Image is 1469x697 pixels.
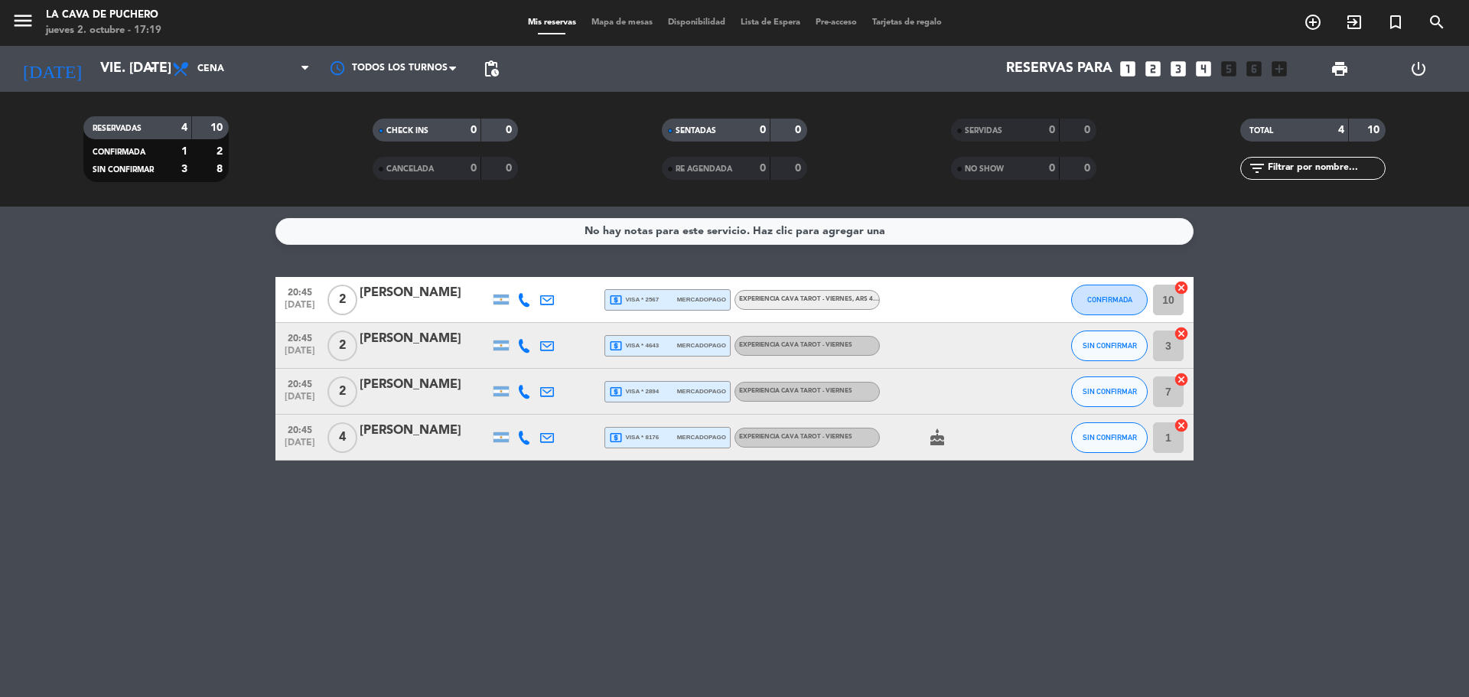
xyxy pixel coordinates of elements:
span: visa * 2567 [609,293,659,307]
i: local_atm [609,431,623,445]
strong: 0 [471,163,477,174]
i: turned_in_not [1386,13,1405,31]
strong: 0 [760,163,766,174]
strong: 0 [1049,125,1055,135]
span: mercadopago [677,432,726,442]
span: Disponibilidad [660,18,733,27]
strong: 0 [760,125,766,135]
i: looks_two [1143,59,1163,79]
span: SERVIDAS [965,127,1002,135]
span: TOTAL [1249,127,1273,135]
i: looks_5 [1219,59,1239,79]
span: EXPERIENCIA CAVA TAROT - VIERNES [739,434,852,440]
span: [DATE] [281,300,319,318]
span: Mis reservas [520,18,584,27]
span: NO SHOW [965,165,1004,173]
span: 20:45 [281,328,319,346]
span: [DATE] [281,438,319,455]
div: [PERSON_NAME] [360,421,490,441]
i: looks_6 [1244,59,1264,79]
i: looks_one [1118,59,1138,79]
button: SIN CONFIRMAR [1071,376,1148,407]
strong: 10 [210,122,226,133]
span: Mapa de mesas [584,18,660,27]
span: CONFIRMADA [93,148,145,156]
i: looks_4 [1194,59,1213,79]
span: visa * 8176 [609,431,659,445]
i: looks_3 [1168,59,1188,79]
i: power_settings_new [1409,60,1428,78]
span: Cena [197,64,224,74]
i: cancel [1174,418,1189,433]
div: jueves 2. octubre - 17:19 [46,23,161,38]
i: local_atm [609,339,623,353]
button: SIN CONFIRMAR [1071,422,1148,453]
input: Filtrar por nombre... [1266,160,1385,177]
strong: 0 [795,163,804,174]
span: 20:45 [281,374,319,392]
span: 2 [327,376,357,407]
i: local_atm [609,385,623,399]
span: EXPERIENCIA CAVA TAROT - VIERNES [739,388,852,394]
strong: 1 [181,146,187,157]
button: SIN CONFIRMAR [1071,331,1148,361]
span: RESERVADAS [93,125,142,132]
strong: 0 [506,163,515,174]
strong: 0 [795,125,804,135]
div: No hay notas para este servicio. Haz clic para agregar una [585,223,885,240]
span: 20:45 [281,282,319,300]
strong: 10 [1367,125,1383,135]
span: Reservas para [1006,61,1112,77]
span: EXPERIENCIA CAVA TAROT - VIERNES [739,296,888,302]
div: [PERSON_NAME] [360,329,490,349]
strong: 0 [1084,125,1093,135]
span: , ARS 45000 [852,296,888,302]
i: search [1428,13,1446,31]
span: pending_actions [482,60,500,78]
span: SIN CONFIRMAR [1083,341,1137,350]
button: menu [11,9,34,37]
span: mercadopago [677,386,726,396]
span: RE AGENDADA [676,165,732,173]
strong: 2 [217,146,226,157]
span: SIN CONFIRMAR [1083,433,1137,441]
span: SIN CONFIRMAR [93,166,154,174]
span: Tarjetas de regalo [865,18,949,27]
i: arrow_drop_down [142,60,161,78]
i: menu [11,9,34,32]
i: cancel [1174,372,1189,387]
div: La Cava de Puchero [46,8,161,23]
span: mercadopago [677,340,726,350]
span: Lista de Espera [733,18,808,27]
i: cancel [1174,326,1189,341]
i: add_box [1269,59,1289,79]
button: CONFIRMADA [1071,285,1148,315]
span: print [1331,60,1349,78]
span: EXPERIENCIA CAVA TAROT - VIERNES [739,342,852,348]
span: [DATE] [281,346,319,363]
span: SENTADAS [676,127,716,135]
strong: 0 [506,125,515,135]
strong: 4 [181,122,187,133]
strong: 0 [471,125,477,135]
strong: 3 [181,164,187,174]
span: 2 [327,331,357,361]
i: filter_list [1248,159,1266,178]
span: 20:45 [281,420,319,438]
span: visa * 4643 [609,339,659,353]
i: [DATE] [11,52,93,86]
i: add_circle_outline [1304,13,1322,31]
span: SIN CONFIRMAR [1083,387,1137,396]
div: LOG OUT [1379,46,1458,92]
span: mercadopago [677,295,726,305]
i: cake [928,428,946,447]
span: Pre-acceso [808,18,865,27]
strong: 4 [1338,125,1344,135]
span: 4 [327,422,357,453]
span: CANCELADA [386,165,434,173]
strong: 8 [217,164,226,174]
i: cancel [1174,280,1189,295]
span: 2 [327,285,357,315]
strong: 0 [1084,163,1093,174]
div: [PERSON_NAME] [360,283,490,303]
